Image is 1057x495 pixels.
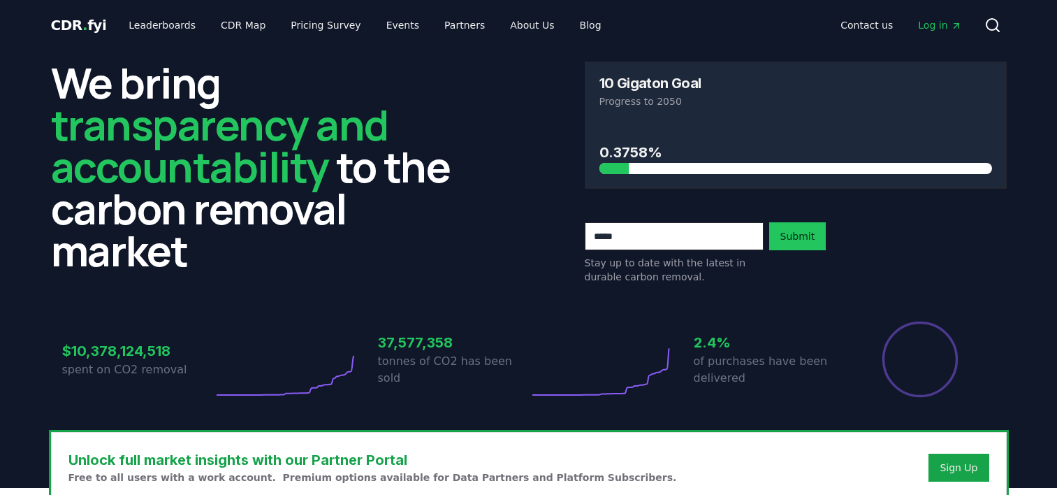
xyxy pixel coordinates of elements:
button: Sign Up [928,454,989,482]
p: of purchases have been delivered [694,353,845,387]
a: Contact us [829,13,904,38]
p: Free to all users with a work account. Premium options available for Data Partners and Platform S... [68,471,677,485]
a: Sign Up [940,461,977,475]
span: . [82,17,87,34]
p: spent on CO2 removal [62,361,213,378]
a: Pricing Survey [279,13,372,38]
span: Log in [918,18,961,32]
button: Submit [769,222,826,250]
a: Leaderboards [117,13,207,38]
p: Stay up to date with the latest in durable carbon removal. [585,256,764,284]
nav: Main [117,13,612,38]
h2: We bring to the carbon removal market [51,62,473,271]
a: Blog [569,13,613,38]
h3: 10 Gigaton Goal [599,76,701,90]
nav: Main [829,13,972,38]
div: Percentage of sales delivered [881,320,959,399]
p: tonnes of CO2 has been sold [378,353,529,387]
a: Events [375,13,430,38]
a: Log in [907,13,972,38]
span: CDR fyi [51,17,107,34]
a: Partners [433,13,496,38]
a: About Us [499,13,565,38]
h3: 37,577,358 [378,332,529,353]
a: CDR.fyi [51,15,107,35]
h3: $10,378,124,518 [62,340,213,361]
span: transparency and accountability [51,96,388,195]
h3: Unlock full market insights with our Partner Portal [68,450,677,471]
h3: 2.4% [694,332,845,353]
p: Progress to 2050 [599,94,992,108]
h3: 0.3758% [599,142,992,163]
a: CDR Map [210,13,277,38]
